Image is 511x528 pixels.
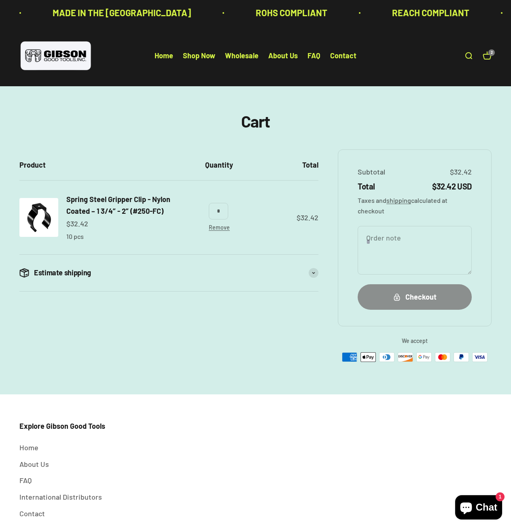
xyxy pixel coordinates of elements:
[19,458,49,470] a: About Us
[358,284,472,310] button: Checkout
[241,112,270,130] h1: Cart
[330,51,356,60] a: Contact
[66,218,88,230] sale-price: $32.42
[183,51,215,60] a: Shop Now
[386,196,411,204] a: shipping
[358,195,472,216] span: Taxes and calculated at checkout
[66,194,192,217] a: Spring Steel Gripper Clip - Nylon Coated – 1 3/4” - 2” (#250-FC)
[307,51,320,60] a: FAQ
[19,475,32,486] a: FAQ
[34,268,91,278] span: Estimate shipping
[19,508,45,519] a: Contact
[240,149,318,181] th: Total
[19,442,38,453] a: Home
[66,231,84,242] p: 10 pcs
[48,6,187,20] p: MADE IN THE [GEOGRAPHIC_DATA]
[251,6,323,20] p: ROHS COMPLIANT
[388,6,465,20] p: REACH COMPLIANT
[453,495,505,522] inbox-online-store-chat: Shopify online store chat
[19,149,199,181] th: Product
[209,224,230,231] a: Remove
[240,181,318,254] td: $32.42
[155,51,173,60] a: Home
[358,166,385,178] span: Subtotal
[450,166,472,178] span: $32.42
[488,49,495,56] cart-count: 2
[374,291,456,303] div: Checkout
[432,181,472,192] span: $32.42 USD
[338,336,492,346] span: We accept
[268,51,298,60] a: About Us
[19,420,105,432] p: Explore Gibson Good Tools
[66,195,170,215] span: Spring Steel Gripper Clip - Nylon Coated – 1 3/4” - 2” (#250-FC)
[19,255,318,291] summary: Estimate shipping
[199,149,240,181] th: Quantity
[19,491,102,503] a: International Distributors
[225,51,259,60] a: Wholesale
[358,181,375,192] span: Total
[19,198,58,237] img: Gripper clip, made & shipped from the USA!
[209,203,228,219] input: Change quantity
